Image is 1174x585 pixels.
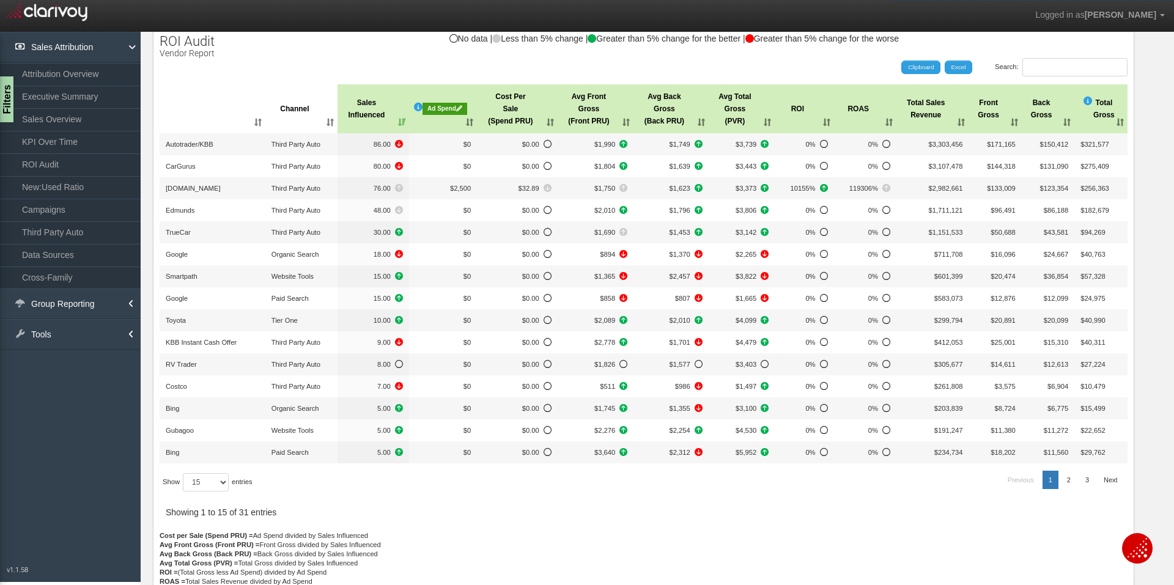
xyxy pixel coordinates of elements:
[344,138,402,150] span: -5.00
[781,424,827,436] span: No Data to compare%
[969,84,1021,133] th: FrontGross: activate to sort column ascending
[344,160,402,172] span: -6.00
[840,446,890,458] span: -47014%
[991,339,1015,346] span: $25,001
[1040,185,1069,192] span: $123,354
[463,141,471,148] span: $0
[1044,229,1068,236] span: $43,581
[483,358,552,370] span: No Data to compare
[1080,141,1109,148] span: $321,577
[715,314,769,326] span: +1806
[640,380,703,392] span: -393
[640,160,703,172] span: +159
[160,502,282,527] div: Showing 1 to 15 of 31 entries
[344,226,402,238] span: +12.00
[344,358,402,370] span: No Data to compare
[564,248,628,260] span: -572
[781,160,827,172] span: -12953%
[781,358,827,370] span: No Data to compare%
[1044,251,1068,258] span: $24,667
[640,446,703,458] span: -381
[166,273,198,280] span: Smartpath
[781,182,827,194] span: +986%
[951,64,965,70] span: Excel
[166,229,191,236] span: TrueCar
[1080,251,1105,258] span: $40,763
[344,336,402,348] span: -2.00
[166,449,179,456] span: Bing
[840,182,890,194] span: +4652%
[1085,10,1156,20] span: [PERSON_NAME]
[991,361,1015,368] span: $14,611
[483,138,552,150] span: -59.67
[338,84,408,133] th: Sales Influenced: activate to sort column ascending
[271,295,309,302] span: Paid Search
[564,138,628,150] span: +158
[934,427,963,434] span: $191,247
[463,295,471,302] span: $0
[1080,163,1109,170] span: $275,409
[463,405,471,412] span: $0
[166,163,196,170] span: CarGurus
[715,402,769,414] span: +1569
[934,339,963,346] span: $412,053
[1035,10,1084,20] span: Logged in as
[1040,163,1069,170] span: $131,090
[483,314,552,326] span: No Data to compare
[715,138,769,150] span: +345
[344,248,402,260] span: -2.00
[1044,339,1068,346] span: $15,310
[344,380,402,392] span: -4.00
[271,251,319,258] span: Organic Search
[564,446,628,458] span: +1968
[945,61,973,74] a: Excel
[483,424,552,436] span: No Data to compare
[183,473,229,491] select: Showentries
[715,182,769,194] span: +199
[423,103,467,115] div: Ad Spend
[166,251,188,258] span: Google
[160,49,215,58] p: Vendor Report
[640,424,703,436] span: +698
[715,160,769,172] span: +331
[344,402,402,414] span: +4.00
[271,427,314,434] span: Website Tools
[640,182,703,194] span: +150
[995,405,1016,412] span: $8,724
[564,204,628,216] span: +327
[1044,449,1068,456] span: $11,560
[271,383,320,390] span: Third Party Auto
[991,207,1015,214] span: $96,491
[564,380,628,392] span: +481
[463,163,471,170] span: $0
[640,292,703,304] span: -1188
[1098,471,1124,489] a: Next
[463,207,471,214] span: $0
[166,405,179,412] span: Bing
[840,160,890,172] span: -159287%
[715,358,769,370] span: No Data to compare
[160,578,185,585] strong: ROAS =
[934,361,963,368] span: $305,677
[483,402,552,414] span: No Data to compare
[991,317,1015,324] span: $20,891
[463,361,471,368] span: $0
[1080,317,1105,324] span: $40,990
[640,270,703,282] span: -1722
[483,182,552,194] span: -1.35
[991,295,1015,302] span: $12,876
[934,317,963,324] span: $299,794
[928,185,962,192] span: $2,982,661
[908,64,934,70] span: Clipboard
[840,314,890,326] span: No Data to compare%
[991,229,1015,236] span: $50,688
[715,226,769,238] span: +338
[344,446,402,458] span: +2.00
[463,229,471,236] span: $0
[1044,273,1068,280] span: $36,854
[781,336,827,348] span: -1933%
[463,339,471,346] span: $0
[991,273,1015,280] span: $20,474
[1080,185,1109,192] span: $256,363
[840,424,890,436] span: No Data to compare%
